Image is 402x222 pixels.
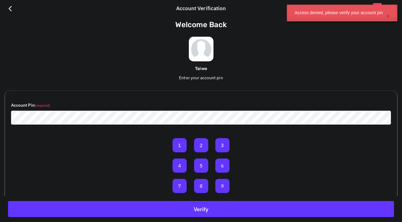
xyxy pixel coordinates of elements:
p: Access denied, please verify your account pin [294,10,383,15]
button: 9 [215,179,229,193]
button: 5 [194,158,208,173]
button: 6 [215,158,229,173]
button: 7 [173,179,187,193]
h3: Welcome Back [5,20,397,29]
span: Enter your account pin [179,75,223,80]
label: Account Pin [11,102,50,109]
button: 8 [194,179,208,193]
button: 1 [173,138,187,152]
button: Verify [8,201,394,217]
small: (required) [35,103,50,108]
span: New [373,3,382,8]
button: 4 [173,158,187,173]
h6: Taiwo [5,66,397,72]
button: 2 [194,138,208,152]
button: 3 [215,138,229,152]
div: Account Verification [173,5,229,13]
